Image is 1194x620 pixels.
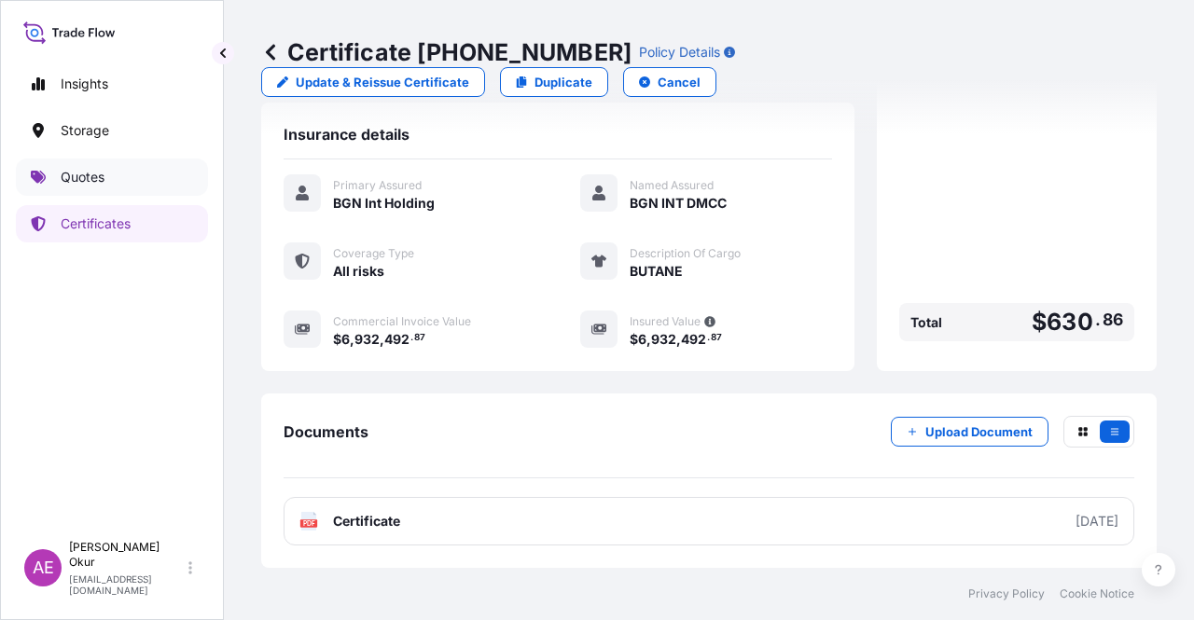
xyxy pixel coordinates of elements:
p: Policy Details [639,43,720,62]
span: AE [33,558,54,577]
span: 630 [1047,310,1093,334]
span: BUTANE [630,262,683,281]
p: Storage [61,121,109,140]
span: 6 [638,333,646,346]
p: Certificate [PHONE_NUMBER] [261,37,632,67]
span: Insurance details [284,125,410,144]
span: 492 [384,333,410,346]
p: [EMAIL_ADDRESS][DOMAIN_NAME] [69,573,185,596]
span: BGN INT DMCC [630,194,727,213]
span: Commercial Invoice Value [333,314,471,329]
span: $ [1032,310,1047,334]
a: Insights [16,65,208,103]
p: Certificates [61,214,131,233]
button: Cancel [623,67,716,97]
span: 86 [1103,314,1123,325]
a: PDFCertificate[DATE] [284,497,1134,545]
span: . [1095,314,1101,325]
a: Certificates [16,205,208,242]
span: $ [630,333,638,346]
button: Upload Document [891,417,1048,447]
p: Insights [61,75,108,93]
span: 6 [341,333,350,346]
span: 87 [414,335,425,341]
p: Update & Reissue Certificate [296,73,469,91]
a: Privacy Policy [968,586,1045,601]
a: Cookie Notice [1060,586,1134,601]
span: Insured Value [630,314,701,329]
p: Cancel [658,73,701,91]
a: Storage [16,112,208,149]
span: BGN Int Holding [333,194,435,213]
span: , [350,333,354,346]
span: . [410,335,413,341]
span: $ [333,333,341,346]
span: 932 [651,333,676,346]
span: Certificate [333,512,400,530]
span: 87 [711,335,722,341]
text: PDF [303,520,315,527]
span: Description Of Cargo [630,246,741,261]
span: Total [910,313,942,332]
p: [PERSON_NAME] Okur [69,540,185,570]
span: All risks [333,262,384,281]
span: , [676,333,681,346]
span: Documents [284,422,368,441]
p: Quotes [61,168,104,186]
span: Named Assured [630,178,714,193]
span: , [646,333,651,346]
span: , [380,333,384,346]
a: Duplicate [500,67,608,97]
a: Quotes [16,158,208,196]
span: Primary Assured [333,178,422,193]
span: 492 [681,333,706,346]
p: Upload Document [925,422,1033,441]
div: [DATE] [1076,512,1118,530]
span: 932 [354,333,380,346]
p: Duplicate [535,73,592,91]
span: . [707,335,710,341]
a: Update & Reissue Certificate [261,67,485,97]
span: Coverage Type [333,246,414,261]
